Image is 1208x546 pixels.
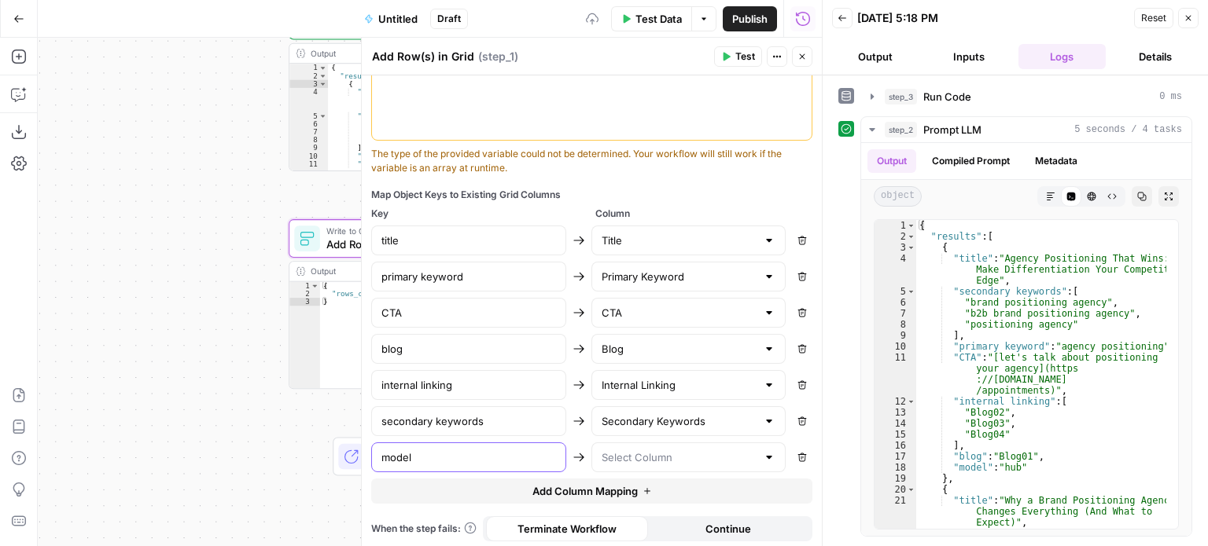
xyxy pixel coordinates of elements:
input: Select Column [602,449,757,465]
input: Blog [602,341,757,357]
span: Run Code [923,89,971,104]
div: 19 [875,473,916,484]
div: 6 [289,120,328,128]
span: Add Column Mapping [532,483,638,499]
span: Untitled [378,11,418,27]
div: 17 [875,451,916,462]
span: Toggle code folding, rows 20 through 35 [907,484,915,495]
div: 7 [289,128,328,136]
span: ( step_1 ) [478,49,518,64]
div: 16 [875,440,916,451]
span: 5 seconds / 4 tasks [1074,123,1182,137]
div: Output [311,47,494,60]
div: Single OutputOutputEnd [289,438,537,476]
div: 11 [875,352,916,396]
div: 3 [289,80,328,88]
button: Details [1112,44,1199,69]
span: 0 ms [1159,90,1182,104]
span: Toggle code folding, rows 5 through 9 [319,112,327,119]
span: Toggle code folding, rows 1 through 3 [311,282,319,290]
div: 18 [875,462,916,473]
div: 22 [875,528,916,539]
span: Terminate Workflow [517,521,617,537]
input: CTA [602,305,757,321]
div: 9 [875,330,916,341]
div: 10 [289,152,328,159]
input: Secondary Keywords [602,413,757,429]
div: Map Object Keys to Existing Grid Columns [371,188,812,202]
div: 1 [289,64,328,71]
div: 20 [875,484,916,495]
div: 8 [875,319,916,330]
button: Output [867,149,916,173]
div: 5 [875,286,916,297]
span: Toggle code folding, rows 12 through 16 [907,396,915,407]
span: Key [371,207,589,221]
span: step_2 [885,122,917,137]
button: 5 seconds / 4 tasks [861,117,1191,142]
div: 10 [875,341,916,352]
div: 7 [875,308,916,319]
button: Inputs [926,44,1013,69]
button: Compiled Prompt [923,149,1019,173]
a: When the step fails: [371,522,477,536]
input: Internal Linking [602,377,757,393]
span: Reset [1141,11,1166,25]
div: The type of the provided variable could not be determined. Your workflow will still work if the v... [371,147,812,175]
span: Publish [732,11,768,27]
div: 3 [289,298,320,306]
span: object [874,186,922,207]
span: Toggle code folding, rows 3 through 19 [907,242,915,253]
span: Test [735,49,755,64]
span: Write to Grid [326,225,495,237]
button: Publish [723,6,777,31]
span: Continue [705,521,751,537]
div: 14 [875,418,916,429]
span: Column [595,207,813,221]
div: 4 [289,88,328,112]
div: 4 [875,253,916,286]
div: 1 [289,282,320,290]
div: 12 [875,396,916,407]
span: Toggle code folding, rows 1 through 105 [907,220,915,231]
div: 2 [875,231,916,242]
div: 9 [289,144,328,152]
span: Test Data [635,11,682,27]
input: Primary Keyword [602,269,757,284]
div: 6 [875,297,916,308]
span: Toggle code folding, rows 1 through 105 [319,64,327,71]
button: 0 ms [861,84,1191,109]
div: Output [311,265,494,277]
div: 2 [289,71,328,79]
div: 5 [289,112,328,119]
div: 21 [875,495,916,528]
button: Untitled [355,6,427,31]
div: Write to GridAdd Row(s) in GridStep 1Output{ "rows_created":6} [289,219,537,389]
span: Toggle code folding, rows 22 through 26 [907,528,915,539]
div: Output{ "results":[ { "title":"Agency Positioning That Wins: Make Differentiation Your Competitiv... [289,2,537,171]
input: Title [602,233,757,248]
div: 2 [289,290,320,298]
div: 15 [875,429,916,440]
span: Toggle code folding, rows 5 through 9 [907,286,915,297]
button: Add Column Mapping [371,478,812,504]
button: Output [832,44,919,69]
div: 13 [875,407,916,418]
div: 3 [875,242,916,253]
button: Test [714,46,762,67]
span: step_3 [885,89,917,104]
span: Prompt LLM [923,122,981,137]
span: Draft [437,12,461,26]
textarea: Add Row(s) in Grid [372,49,474,64]
span: Toggle code folding, rows 3 through 19 [319,80,327,88]
button: Logs [1018,44,1106,69]
button: Test Data [611,6,691,31]
span: Toggle code folding, rows 2 through 104 [907,231,915,242]
div: 8 [289,136,328,144]
button: Reset [1134,8,1173,28]
button: Continue [648,516,810,541]
div: 11 [289,160,328,192]
span: Toggle code folding, rows 2 through 104 [319,71,327,79]
div: 1 [875,220,916,231]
